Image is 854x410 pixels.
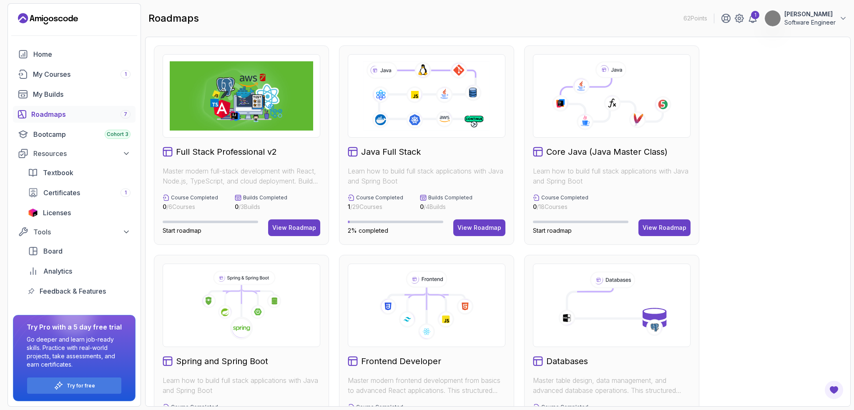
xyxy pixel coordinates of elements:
[428,194,472,201] p: Builds Completed
[235,203,239,210] span: 0
[23,243,136,259] a: board
[163,166,320,186] p: Master modern full-stack development with React, Node.js, TypeScript, and cloud deployment. Build...
[125,71,127,78] span: 1
[533,227,572,234] span: Start roadmap
[420,203,472,211] p: / 4 Builds
[13,46,136,63] a: home
[533,166,691,186] p: Learn how to build full stack applications with Java and Spring Boot
[533,203,537,210] span: 0
[31,109,131,119] div: Roadmaps
[163,203,166,210] span: 0
[546,146,668,158] h2: Core Java (Java Master Class)
[27,377,122,394] button: Try for free
[356,194,403,201] p: Course Completed
[420,203,424,210] span: 0
[27,335,122,369] p: Go deeper and learn job-ready skills. Practice with real-world projects, take assessments, and ea...
[148,12,199,25] h2: roadmaps
[13,86,136,103] a: builds
[683,14,707,23] p: 62 Points
[43,246,63,256] span: Board
[533,375,691,395] p: Master table design, data management, and advanced database operations. This structured learning ...
[33,148,131,158] div: Resources
[33,129,131,139] div: Bootcamp
[23,164,136,181] a: textbook
[235,203,287,211] p: / 3 Builds
[348,227,388,234] span: 2% completed
[541,194,588,201] p: Course Completed
[163,203,218,211] p: / 6 Courses
[13,66,136,83] a: courses
[533,203,588,211] p: / 18 Courses
[824,380,844,400] button: Open Feedback Button
[361,355,441,367] h2: Frontend Developer
[748,13,758,23] a: 1
[457,224,501,232] div: View Roadmap
[784,10,836,18] p: [PERSON_NAME]
[33,69,131,79] div: My Courses
[13,106,136,123] a: roadmaps
[23,283,136,299] a: feedback
[348,166,505,186] p: Learn how to build full stack applications with Java and Spring Boot
[348,203,403,211] p: / 29 Courses
[764,10,847,27] button: user profile image[PERSON_NAME]Software Engineer
[33,49,131,59] div: Home
[13,146,136,161] button: Resources
[163,227,201,234] span: Start roadmap
[124,111,127,118] span: 7
[40,286,106,296] span: Feedback & Features
[643,224,686,232] div: View Roadmap
[272,224,316,232] div: View Roadmap
[638,219,691,236] button: View Roadmap
[176,146,277,158] h2: Full Stack Professional v2
[170,61,313,131] img: Full Stack Professional v2
[784,18,836,27] p: Software Engineer
[23,184,136,201] a: certificates
[163,375,320,395] p: Learn how to build full stack applications with Java and Spring Boot
[18,12,78,25] a: Landing page
[43,208,71,218] span: Licenses
[546,355,588,367] h2: Databases
[43,168,73,178] span: Textbook
[751,11,759,19] div: 1
[125,189,127,196] span: 1
[67,382,95,389] a: Try for free
[453,219,505,236] button: View Roadmap
[13,126,136,143] a: bootcamp
[107,131,128,138] span: Cohort 3
[765,10,781,26] img: user profile image
[171,194,218,201] p: Course Completed
[348,375,505,395] p: Master modern frontend development from basics to advanced React applications. This structured le...
[28,209,38,217] img: jetbrains icon
[176,355,268,367] h2: Spring and Spring Boot
[33,89,131,99] div: My Builds
[43,188,80,198] span: Certificates
[348,203,350,210] span: 1
[243,194,287,201] p: Builds Completed
[13,224,136,239] button: Tools
[23,263,136,279] a: analytics
[361,146,421,158] h2: Java Full Stack
[33,227,131,237] div: Tools
[43,266,72,276] span: Analytics
[23,204,136,221] a: licenses
[268,219,320,236] button: View Roadmap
